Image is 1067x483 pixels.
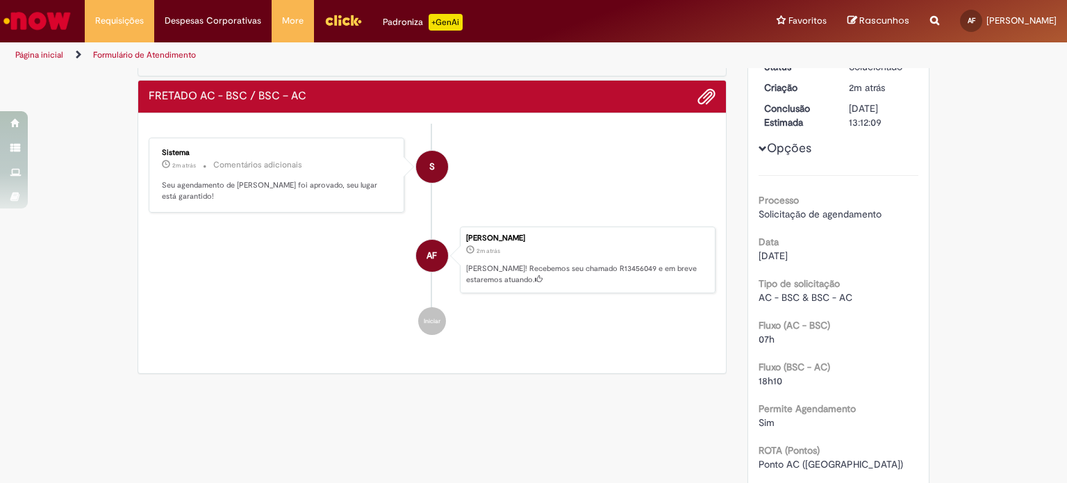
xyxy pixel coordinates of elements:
div: [PERSON_NAME] [466,234,708,243]
span: Requisições [95,14,144,28]
span: Ponto AC ([GEOGRAPHIC_DATA]) [759,458,903,470]
img: click_logo_yellow_360x200.png [324,10,362,31]
span: S [429,150,435,183]
span: 2m atrás [849,81,885,94]
div: Ana Carolina Do Nascimento Frederico [416,240,448,272]
b: Fluxo (BSC - AC) [759,361,830,373]
div: [DATE] 13:12:09 [849,101,913,129]
time: 28/08/2025 09:12:05 [477,247,500,255]
button: Adicionar anexos [697,88,716,106]
span: [DATE] [759,249,788,262]
b: ROTA (Pontos) [759,444,820,457]
b: Processo [759,194,799,206]
div: Sistema [162,149,393,157]
img: ServiceNow [1,7,73,35]
b: Data [759,236,779,248]
span: [PERSON_NAME] [986,15,1057,26]
span: 2m atrás [477,247,500,255]
div: Padroniza [383,14,463,31]
b: Tipo de solicitação [759,277,840,290]
dt: Criação [754,81,839,95]
time: 28/08/2025 09:12:05 [849,81,885,94]
ul: Trilhas de página [10,42,701,68]
b: Permite Agendamento [759,402,856,415]
b: Fluxo (AC - BSC) [759,319,830,331]
span: 18h10 [759,375,782,387]
span: AF [968,16,975,25]
small: Comentários adicionais [213,159,302,171]
span: AC - BSC & BSC - AC [759,291,852,304]
span: Rascunhos [859,14,909,27]
span: Despesas Corporativas [165,14,261,28]
span: More [282,14,304,28]
a: Formulário de Atendimento [93,49,196,60]
span: Favoritos [788,14,827,28]
span: Solicitação de agendamento [759,208,882,220]
span: AF [427,239,437,272]
time: 28/08/2025 09:12:10 [172,161,196,170]
a: Página inicial [15,49,63,60]
span: 2m atrás [172,161,196,170]
span: 07h [759,333,775,345]
div: 28/08/2025 09:12:05 [849,81,913,95]
div: System [416,151,448,183]
p: [PERSON_NAME]! Recebemos seu chamado R13456049 e em breve estaremos atuando. [466,263,708,285]
h2: FRETADO AC - BSC / BSC – AC Histórico de tíquete [149,90,306,103]
li: Ana Carolina Do Nascimento Frederico [149,227,716,293]
span: Sim [759,416,775,429]
ul: Histórico de tíquete [149,124,716,349]
dt: Conclusão Estimada [754,101,839,129]
a: Rascunhos [847,15,909,28]
p: Seu agendamento de [PERSON_NAME] foi aprovado, seu lugar está garantido! [162,180,393,202]
p: +GenAi [429,14,463,31]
